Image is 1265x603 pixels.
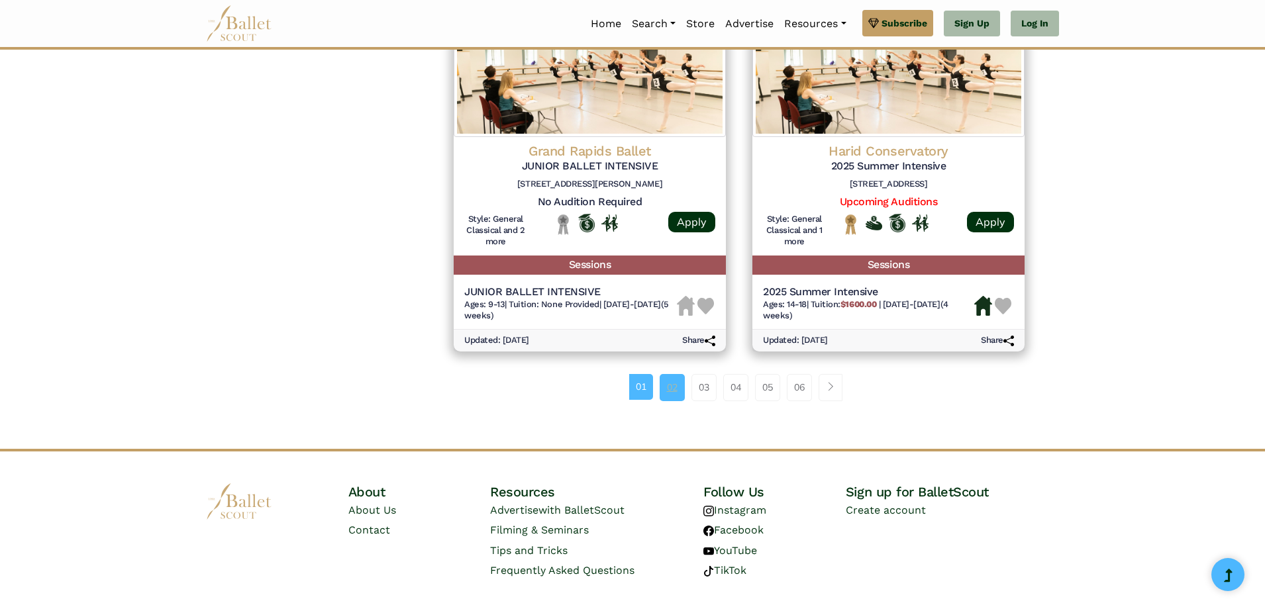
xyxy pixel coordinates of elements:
[627,10,681,38] a: Search
[889,214,905,232] img: Offers Scholarship
[811,299,879,309] span: Tuition:
[967,212,1014,232] a: Apply
[629,374,850,400] nav: Page navigation example
[763,299,948,320] span: [DATE]-[DATE] (4 weeks)
[846,504,926,516] a: Create account
[723,374,748,400] a: 04
[912,214,929,232] img: In Person
[691,374,717,400] a: 03
[862,10,933,36] a: Subscribe
[509,299,599,309] span: Tuition: None Provided
[840,299,876,309] b: $1600.00
[348,504,396,516] a: About Us
[763,285,974,299] h5: 2025 Summer Intensive
[660,374,685,400] a: 02
[763,299,974,322] h6: | |
[677,296,695,316] img: Housing Unavailable
[846,483,1059,500] h4: Sign up for BalletScout
[464,335,529,346] h6: Updated: [DATE]
[538,504,625,516] span: with BalletScout
[703,566,714,577] img: tiktok logo
[703,506,714,516] img: instagram logo
[882,16,927,30] span: Subscribe
[464,214,527,248] h6: Style: General Classical and 2 more
[944,11,1000,37] a: Sign Up
[464,285,677,299] h5: JUNIOR BALLET INTENSIVE
[629,374,653,399] a: 01
[555,214,572,234] img: Local
[974,296,992,316] img: Housing Available
[763,142,1014,160] h4: Harid Conservatory
[840,195,937,208] a: Upcoming Auditions
[755,374,780,400] a: 05
[703,524,764,536] a: Facebook
[787,374,812,400] a: 06
[601,214,618,232] img: In Person
[464,195,715,209] h5: No Audition Required
[490,504,625,516] a: Advertisewith BalletScout
[668,212,715,232] a: Apply
[490,524,589,536] a: Filming & Seminars
[578,214,595,232] img: Offers Scholarship
[763,160,1014,173] h5: 2025 Summer Intensive
[703,504,766,516] a: Instagram
[752,5,1025,137] img: Logo
[348,524,390,536] a: Contact
[703,526,714,536] img: facebook logo
[995,298,1011,314] img: Heart
[490,483,703,500] h4: Resources
[981,335,1014,346] h6: Share
[464,160,715,173] h5: JUNIOR BALLET INTENSIVE
[681,10,720,38] a: Store
[348,483,491,500] h4: About
[842,214,859,234] img: National
[720,10,779,38] a: Advertise
[464,179,715,190] h6: [STREET_ADDRESS][PERSON_NAME]
[866,216,882,230] img: Offers Financial Aid
[464,299,669,320] span: [DATE]-[DATE] (5 weeks)
[703,564,746,577] a: TikTok
[464,299,505,309] span: Ages: 9-13
[763,335,828,346] h6: Updated: [DATE]
[464,142,715,160] h4: Grand Rapids Ballet
[206,483,272,520] img: logo
[1011,11,1059,37] a: Log In
[490,564,634,577] a: Frequently Asked Questions
[585,10,627,38] a: Home
[763,179,1014,190] h6: [STREET_ADDRESS]
[454,5,726,137] img: Logo
[763,299,807,309] span: Ages: 14-18
[763,214,826,248] h6: Style: General Classical and 1 more
[490,544,568,557] a: Tips and Tricks
[464,299,677,322] h6: | |
[454,255,726,275] h5: Sessions
[703,483,846,500] h4: Follow Us
[682,335,715,346] h6: Share
[697,298,714,314] img: Heart
[703,544,757,557] a: YouTube
[703,546,714,557] img: youtube logo
[752,255,1025,275] h5: Sessions
[779,10,851,38] a: Resources
[868,16,879,30] img: gem.svg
